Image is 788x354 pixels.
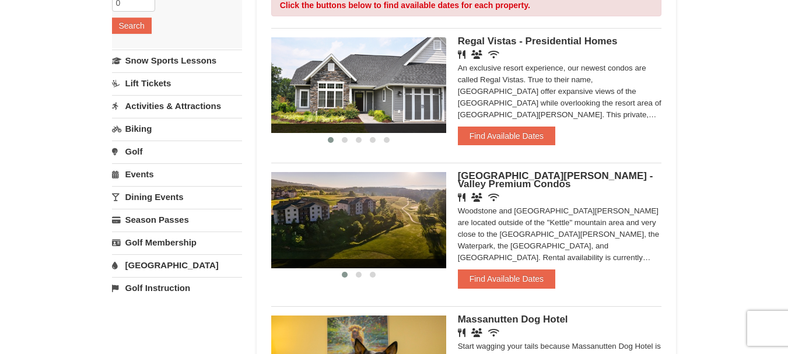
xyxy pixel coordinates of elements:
a: [GEOGRAPHIC_DATA] [112,254,242,276]
div: Woodstone and [GEOGRAPHIC_DATA][PERSON_NAME] are located outside of the "Kettle" mountain area an... [458,205,662,264]
a: Golf [112,141,242,162]
i: Banquet Facilities [471,328,482,337]
button: Find Available Dates [458,127,555,145]
a: Lift Tickets [112,72,242,94]
i: Wireless Internet (free) [488,328,499,337]
button: Find Available Dates [458,269,555,288]
a: Snow Sports Lessons [112,50,242,71]
span: [GEOGRAPHIC_DATA][PERSON_NAME] - Valley Premium Condos [458,170,653,190]
a: Biking [112,118,242,139]
i: Restaurant [458,50,465,59]
i: Wireless Internet (free) [488,50,499,59]
div: An exclusive resort experience, our newest condos are called Regal Vistas. True to their name, [G... [458,62,662,121]
i: Restaurant [458,328,465,337]
a: Season Passes [112,209,242,230]
span: Regal Vistas - Presidential Homes [458,36,618,47]
span: Massanutten Dog Hotel [458,314,568,325]
i: Banquet Facilities [471,193,482,202]
a: Golf Membership [112,232,242,253]
i: Wireless Internet (free) [488,193,499,202]
a: Dining Events [112,186,242,208]
button: Search [112,17,152,34]
a: Events [112,163,242,185]
a: Golf Instruction [112,277,242,299]
i: Restaurant [458,193,465,202]
a: Activities & Attractions [112,95,242,117]
i: Banquet Facilities [471,50,482,59]
strong: Click the buttons below to find available dates for each property. [280,1,530,10]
